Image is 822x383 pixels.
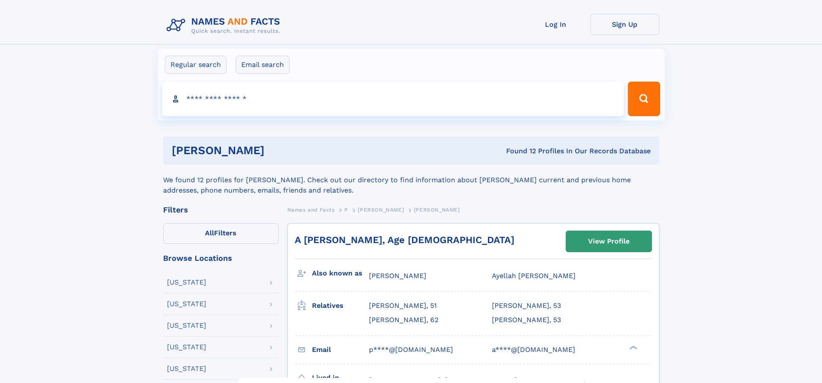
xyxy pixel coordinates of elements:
h3: Also known as [312,266,369,281]
div: [US_STATE] [167,344,206,351]
h3: Relatives [312,298,369,313]
label: Filters [163,223,279,244]
div: [US_STATE] [167,322,206,329]
div: We found 12 profiles for [PERSON_NAME]. Check out our directory to find information about [PERSON... [163,165,659,196]
span: P [344,207,348,213]
a: [PERSON_NAME] [358,204,404,215]
a: A [PERSON_NAME], Age [DEMOGRAPHIC_DATA] [295,234,514,245]
label: Regular search [165,56,227,74]
a: Names and Facts [287,204,335,215]
div: [US_STATE] [167,279,206,286]
span: [PERSON_NAME] [414,207,460,213]
a: [PERSON_NAME], 53 [492,315,561,325]
div: [US_STATE] [167,365,206,372]
div: Browse Locations [163,254,279,262]
label: Email search [236,56,290,74]
span: Ayellah [PERSON_NAME] [492,272,576,280]
h1: [PERSON_NAME] [172,145,385,156]
button: Search Button [628,82,660,116]
div: [US_STATE] [167,301,206,307]
a: [PERSON_NAME], 62 [369,315,438,325]
div: ❯ [627,345,638,350]
div: View Profile [588,231,630,251]
a: Log In [521,14,590,35]
span: [PERSON_NAME] [369,272,426,280]
div: Filters [163,206,279,214]
a: [PERSON_NAME], 53 [492,301,561,310]
div: Found 12 Profiles In Our Records Database [385,146,651,156]
h3: Email [312,342,369,357]
img: Logo Names and Facts [163,14,287,37]
span: All [205,229,214,237]
a: P [344,204,348,215]
input: search input [162,82,624,116]
a: View Profile [566,231,652,252]
a: Sign Up [590,14,659,35]
span: [PERSON_NAME] [358,207,404,213]
a: [PERSON_NAME], 51 [369,301,437,310]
